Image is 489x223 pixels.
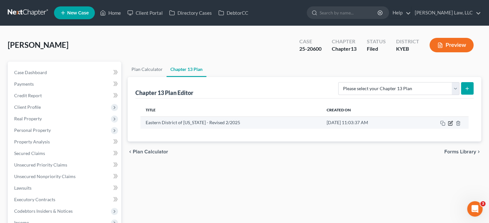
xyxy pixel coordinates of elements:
[444,149,481,154] button: Forms Library chevron_right
[14,162,67,167] span: Unsecured Priority Claims
[14,81,34,87] span: Payments
[9,67,121,78] a: Case Dashboard
[135,89,193,97] div: Chapter 13 Plan Editor
[396,45,419,53] div: KYEB
[332,38,357,45] div: Chapter
[14,208,73,214] span: Codebtors Insiders & Notices
[128,149,168,154] button: chevron_left Plan Calculator
[14,116,42,121] span: Real Property
[367,45,386,53] div: Filed
[9,171,121,182] a: Unsecured Nonpriority Claims
[128,149,133,154] i: chevron_left
[9,90,121,101] a: Credit Report
[14,174,76,179] span: Unsecured Nonpriority Claims
[320,7,378,19] input: Search by name...
[412,7,481,19] a: [PERSON_NAME] Law, LLC
[14,93,42,98] span: Credit Report
[166,7,215,19] a: Directory Cases
[367,38,386,45] div: Status
[9,182,121,194] a: Lawsuits
[14,197,55,202] span: Executory Contracts
[476,149,481,154] i: chevron_right
[14,104,41,110] span: Client Profile
[14,139,50,144] span: Property Analysis
[467,201,483,217] iframe: Intercom live chat
[351,46,357,52] span: 13
[299,38,321,45] div: Case
[480,201,485,206] span: 3
[133,149,168,154] span: Plan Calculator
[128,62,167,77] a: Plan Calculator
[396,38,419,45] div: District
[14,185,32,191] span: Lawsuits
[389,7,411,19] a: Help
[67,11,89,15] span: New Case
[9,159,121,171] a: Unsecured Priority Claims
[430,38,474,52] button: Preview
[167,62,206,77] a: Chapter 13 Plan
[14,127,51,133] span: Personal Property
[444,149,476,154] span: Forms Library
[140,104,321,116] th: Title
[332,45,357,53] div: Chapter
[321,116,411,129] td: [DATE] 11:03:37 AM
[9,78,121,90] a: Payments
[97,7,124,19] a: Home
[9,136,121,148] a: Property Analysis
[321,104,411,116] th: Created On
[9,148,121,159] a: Secured Claims
[299,45,321,53] div: 25-20600
[8,40,68,49] span: [PERSON_NAME]
[124,7,166,19] a: Client Portal
[14,150,45,156] span: Secured Claims
[14,70,47,75] span: Case Dashboard
[140,116,321,129] td: Eastern District of [US_STATE] - Revised 2/2025
[9,194,121,205] a: Executory Contracts
[215,7,251,19] a: DebtorCC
